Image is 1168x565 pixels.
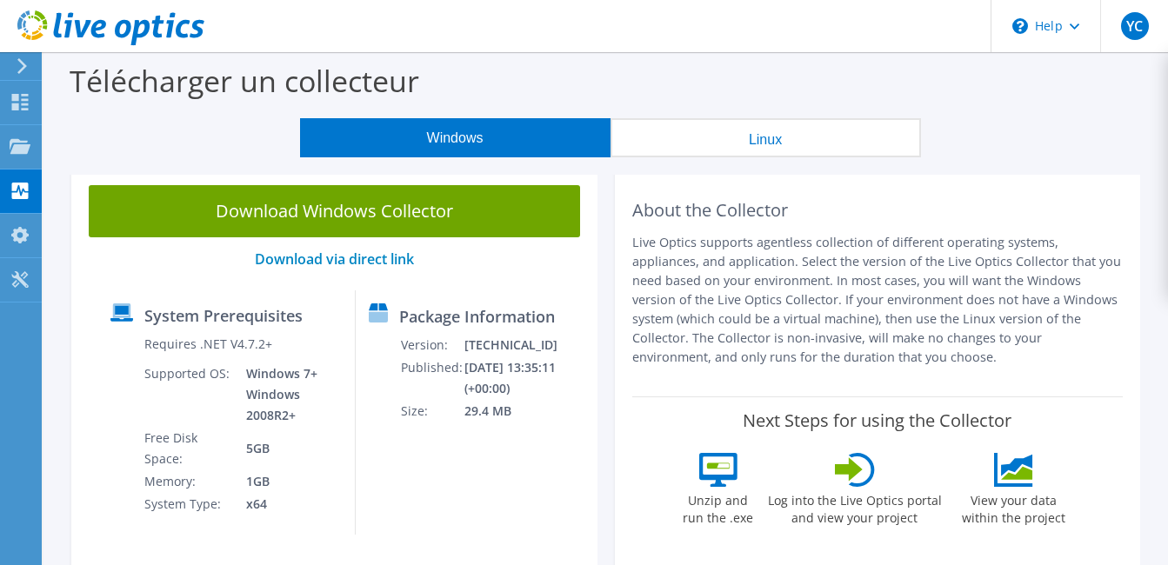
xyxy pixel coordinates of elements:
[143,470,232,493] td: Memory:
[400,356,464,400] td: Published:
[144,307,303,324] label: System Prerequisites
[611,118,921,157] button: Linux
[233,493,342,515] td: x64
[300,118,611,157] button: Windows
[233,427,342,470] td: 5GB
[464,400,590,422] td: 29.4 MB
[464,334,590,356] td: [TECHNICAL_ID]
[143,427,232,470] td: Free Disk Space:
[1121,12,1149,40] span: YC
[233,470,342,493] td: 1GB
[1012,18,1028,34] svg: \n
[678,487,758,527] label: Unzip and run the .exe
[399,308,555,325] label: Package Information
[464,356,590,400] td: [DATE] 13:35:11 (+00:00)
[233,362,342,427] td: Windows 7+ Windows 2008R2+
[144,336,272,353] label: Requires .NET V4.7.2+
[951,487,1077,527] label: View your data within the project
[89,185,580,237] a: Download Windows Collector
[143,493,232,515] td: System Type:
[400,400,464,422] td: Size:
[143,362,232,427] td: Supported OS:
[400,334,464,356] td: Version:
[632,233,1124,367] p: Live Optics supports agentless collection of different operating systems, appliances, and applica...
[632,200,1124,221] h2: About the Collector
[255,249,414,269] a: Download via direct link
[70,61,419,101] label: Télécharger un collecteur
[767,487,943,527] label: Log into the Live Optics portal and view your project
[743,410,1011,431] label: Next Steps for using the Collector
